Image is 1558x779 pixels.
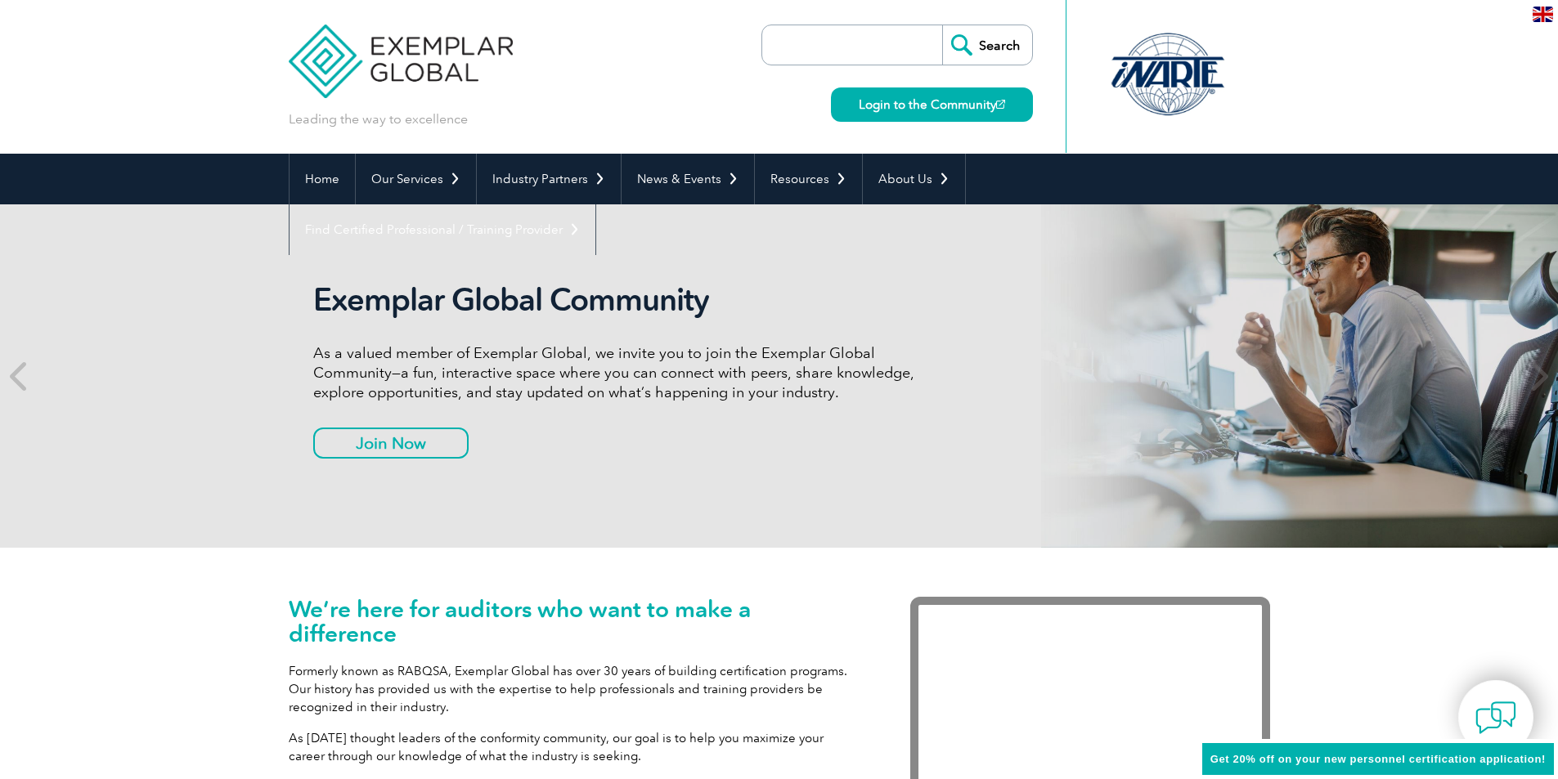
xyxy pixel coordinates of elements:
span: Get 20% off on your new personnel certification application! [1210,753,1546,765]
p: As a valued member of Exemplar Global, we invite you to join the Exemplar Global Community—a fun,... [313,343,927,402]
a: Find Certified Professional / Training Provider [290,204,595,255]
a: About Us [863,154,965,204]
p: Formerly known as RABQSA, Exemplar Global has over 30 years of building certification programs. O... [289,662,861,716]
a: Home [290,154,355,204]
p: As [DATE] thought leaders of the conformity community, our goal is to help you maximize your care... [289,729,861,765]
a: Join Now [313,428,469,459]
a: Industry Partners [477,154,621,204]
a: Resources [755,154,862,204]
h2: Exemplar Global Community [313,281,927,319]
input: Search [942,25,1032,65]
img: contact-chat.png [1475,697,1516,738]
a: Our Services [356,154,476,204]
h1: We’re here for auditors who want to make a difference [289,597,861,646]
img: open_square.png [996,100,1005,109]
a: Login to the Community [831,87,1033,122]
a: News & Events [622,154,754,204]
img: en [1533,7,1553,22]
p: Leading the way to excellence [289,110,468,128]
